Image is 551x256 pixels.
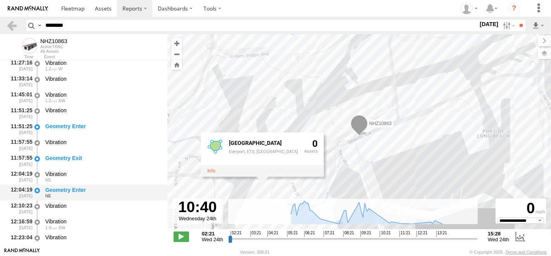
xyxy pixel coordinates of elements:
span: 02:21 [231,231,241,237]
span: Heading: 220 [59,225,65,230]
div: ActiveTRAC [40,44,67,49]
div: 11:27:16 [DATE] [6,58,33,73]
a: Visit our Website [4,248,40,256]
div: Version: 308.01 [240,250,270,254]
span: 12:21 [417,231,427,237]
span: Heading: 239 [59,98,65,103]
strong: 15:28 [488,231,509,237]
label: Search Query [36,20,43,31]
div: NHZ10863 - View Asset History [40,38,67,44]
span: 1.9 [45,225,57,230]
div: Geometry Exit [45,155,160,162]
button: Zoom Home [171,59,182,70]
span: 08:21 [343,231,354,237]
div: 0 [497,200,545,218]
span: 13:21 [436,231,447,237]
a: View fence details [207,168,215,174]
span: 06:21 [304,231,315,237]
div: 11:51:25 [DATE] [6,106,33,120]
img: rand-logo.svg [8,6,48,11]
div: © Copyright 2025 - [470,250,547,254]
div: Vibration [45,75,160,82]
div: Vibration [45,234,160,241]
div: Zulema McIntosch [458,3,480,14]
div: 11:45:01 [DATE] [6,90,33,104]
a: Terms and Conditions [506,250,547,254]
div: 12:16:59 [DATE] [6,217,33,232]
div: 12:04:19 [DATE] [6,185,33,200]
button: Zoom out [171,49,182,59]
span: Wed 24th Sep 2025 [202,237,223,242]
span: Wed 24th Sep 2025 [488,237,509,242]
div: 11:33:14 [DATE] [6,74,33,89]
span: NHZ10863 [369,121,392,126]
span: 03:21 [250,231,261,237]
div: Everport, ETS, [GEOGRAPHIC_DATA] [229,149,298,154]
span: 09:21 [360,231,371,237]
div: 12:23:04 [DATE] [6,233,33,247]
span: 04:21 [267,231,278,237]
div: 11:51:25 [DATE] [6,122,33,136]
button: Zoom in [171,38,182,49]
div: Vibration [45,107,160,114]
div: Fence Name - Everport Terminal [229,140,298,146]
span: 07:21 [324,231,334,237]
div: Vibration [45,171,160,178]
span: Heading: 276 [59,66,62,71]
div: 11:57:55 [DATE] [6,138,33,152]
span: 05:21 [287,231,298,237]
div: Geometry Enter [45,123,160,130]
div: 12:10:23 [DATE] [6,201,33,216]
div: Vibration [45,218,160,225]
div: Vibration [45,59,160,66]
label: Play/Stop [174,232,189,242]
div: All Assets [40,49,67,54]
span: 11:21 [399,231,410,237]
div: 11:57:55 [DATE] [6,153,33,168]
div: Vibration [45,202,160,209]
span: Heading: 56 [45,178,51,182]
div: 0 [304,139,318,164]
label: Export results as... [532,20,545,31]
label: [DATE] [478,20,500,28]
div: Geometry Enter [45,186,160,193]
div: Vibration [45,139,160,146]
div: Event [44,55,167,59]
span: 10:21 [380,231,391,237]
span: 1.2 [45,66,57,71]
div: Vibration [45,91,160,98]
a: Back to previous Page [6,20,17,31]
span: Heading: 56 [45,193,51,198]
label: Search Filter Options [500,20,517,31]
i: ? [508,2,520,15]
div: 12:04:19 [DATE] [6,169,33,184]
div: Time [6,55,33,59]
strong: 02:21 [202,231,223,237]
span: 1.2 [45,98,57,103]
